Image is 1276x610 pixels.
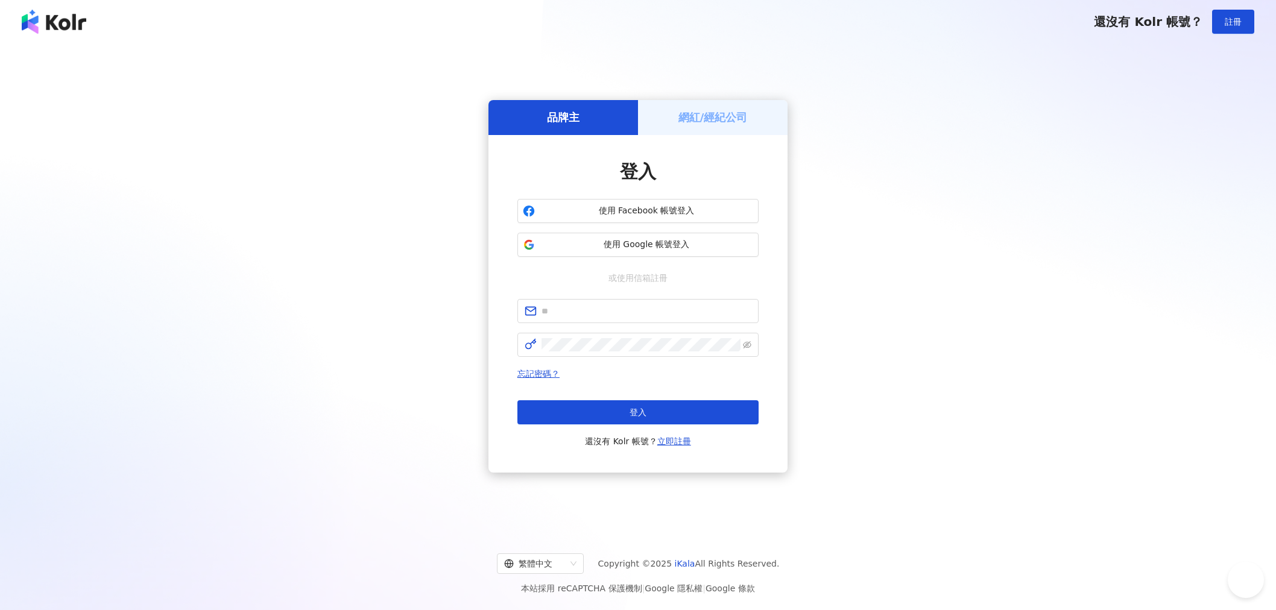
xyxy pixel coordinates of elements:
[1225,17,1242,27] span: 註冊
[540,205,753,217] span: 使用 Facebook 帳號登入
[517,400,759,424] button: 登入
[703,583,706,593] span: |
[1094,14,1202,29] span: 還沒有 Kolr 帳號？
[678,110,748,125] h5: 網紅/經紀公司
[585,434,691,448] span: 還沒有 Kolr 帳號？
[1212,10,1254,34] button: 註冊
[517,233,759,257] button: 使用 Google 帳號登入
[620,161,656,182] span: 登入
[1228,562,1264,598] iframe: Help Scout Beacon - Open
[675,559,695,568] a: iKala
[540,239,753,251] span: 使用 Google 帳號登入
[547,110,580,125] h5: 品牌主
[517,369,560,379] a: 忘記密碼？
[598,556,780,571] span: Copyright © 2025 All Rights Reserved.
[504,554,566,573] div: 繁體中文
[600,271,676,285] span: 或使用信箱註冊
[521,581,754,596] span: 本站採用 reCAPTCHA 保護機制
[743,341,751,349] span: eye-invisible
[517,199,759,223] button: 使用 Facebook 帳號登入
[642,583,645,593] span: |
[22,10,86,34] img: logo
[657,436,691,446] a: 立即註冊
[706,583,755,593] a: Google 條款
[630,407,646,417] span: 登入
[645,583,703,593] a: Google 隱私權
